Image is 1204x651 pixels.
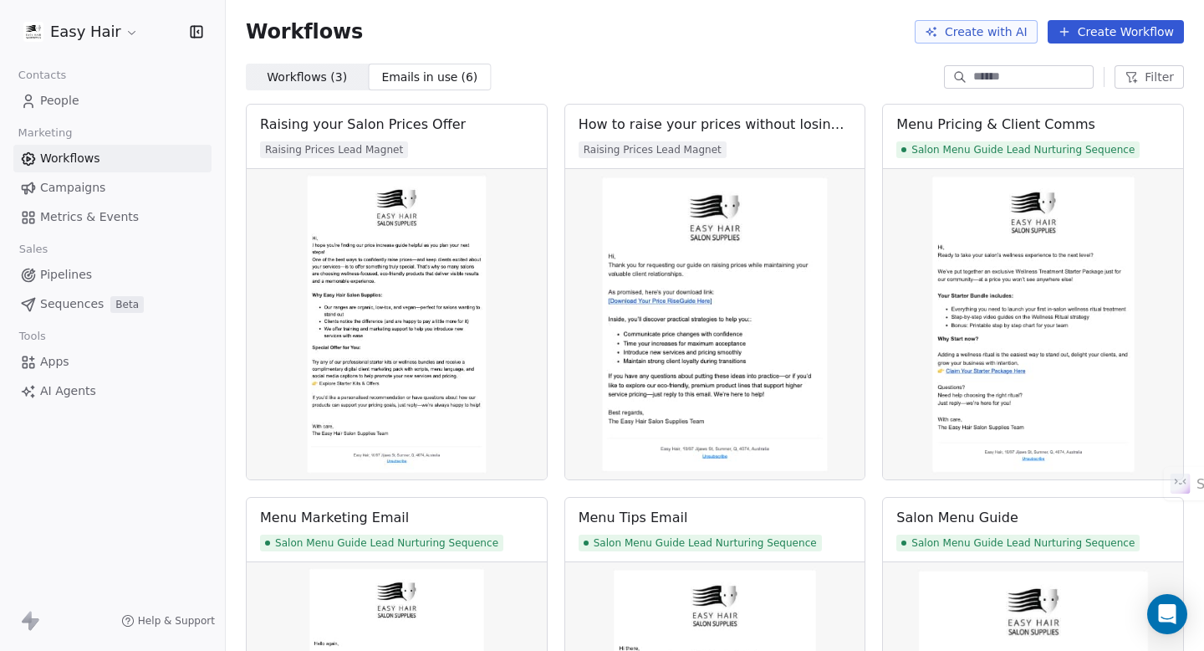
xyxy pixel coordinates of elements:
span: Salon Menu Guide Lead Nurturing Sequence [260,535,503,551]
a: Workflows [13,145,212,172]
span: Sales [12,237,55,262]
button: Easy Hair [20,18,142,46]
span: Workflows ( 3 ) [267,69,347,86]
span: Tools [12,324,53,349]
span: Salon Menu Guide Lead Nurturing Sequence [896,141,1140,158]
div: Menu Tips Email [579,508,688,528]
a: SequencesBeta [13,290,212,318]
span: Pipelines [40,266,92,284]
div: Open Intercom Messenger [1147,594,1187,634]
div: Salon Menu Guide [896,508,1018,528]
button: Create Workflow [1048,20,1184,44]
span: Help & Support [138,614,215,628]
span: Marketing [11,120,79,146]
span: Easy Hair [50,21,121,43]
span: Raising Prices Lead Magnet [260,141,408,158]
span: Metrics & Events [40,208,139,226]
span: Contacts [11,63,74,88]
a: Metrics & Events [13,203,212,231]
a: Apps [13,348,212,376]
span: Beta [110,296,144,313]
a: Help & Support [121,614,215,628]
span: AI Agents [40,382,96,400]
span: Salon Menu Guide Lead Nurturing Sequence [579,535,822,551]
span: Apps [40,353,69,371]
a: Pipelines [13,261,212,289]
span: People [40,92,79,110]
span: Workflows [40,150,100,167]
span: Filter [1145,69,1174,86]
img: Preview [883,169,1183,479]
a: People [13,87,212,115]
img: Preview [565,169,865,479]
span: Sequences [40,295,104,313]
span: Salon Menu Guide Lead Nurturing Sequence [896,535,1140,551]
div: How to raise your prices without losing clients. [579,115,852,135]
span: Workflows [246,20,363,44]
a: Campaigns [13,174,212,202]
div: Menu Pricing & Client Comms [896,115,1094,135]
button: Create with AI [915,20,1038,44]
button: Filter [1115,65,1184,89]
a: AI Agents [13,377,212,405]
span: Campaigns [40,179,105,197]
span: Raising Prices Lead Magnet [579,141,727,158]
div: Menu Marketing Email [260,508,409,528]
img: Preview [247,169,547,479]
img: logoforcircle.jpg [23,22,43,42]
div: Raising your Salon Prices Offer [260,115,466,135]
